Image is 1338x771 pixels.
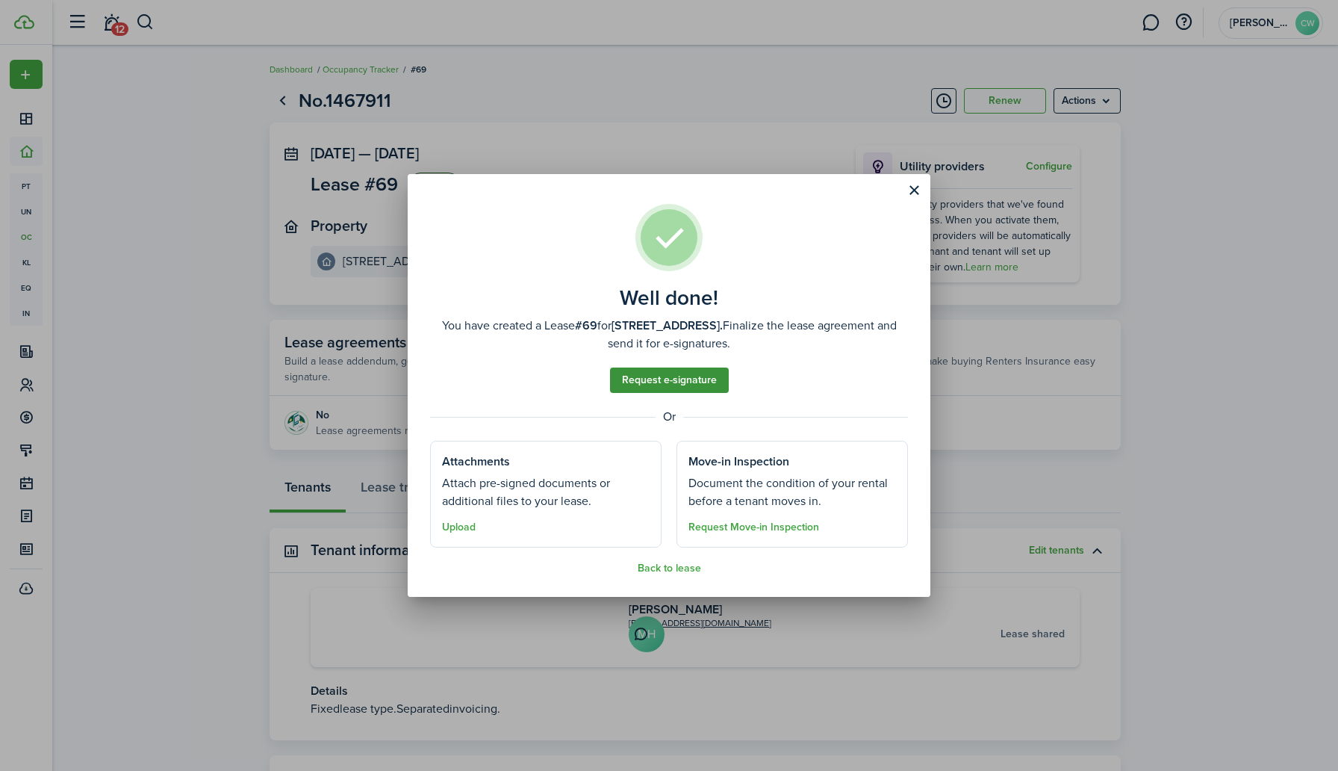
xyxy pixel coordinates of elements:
[901,178,927,203] button: Close modal
[612,317,723,334] b: [STREET_ADDRESS].
[688,521,819,533] button: Request Move-in Inspection
[688,474,896,510] well-done-section-description: Document the condition of your rental before a tenant moves in.
[442,521,476,533] button: Upload
[575,317,597,334] b: #69
[430,317,908,353] well-done-description: You have created a Lease for Finalize the lease agreement and send it for e-signatures.
[610,368,729,393] a: Request e-signature
[442,453,510,471] well-done-section-title: Attachments
[638,563,701,575] button: Back to lease
[442,474,650,510] well-done-section-description: Attach pre-signed documents or additional files to your lease.
[688,453,789,471] well-done-section-title: Move-in Inspection
[430,408,908,426] well-done-separator: Or
[620,286,718,310] well-done-title: Well done!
